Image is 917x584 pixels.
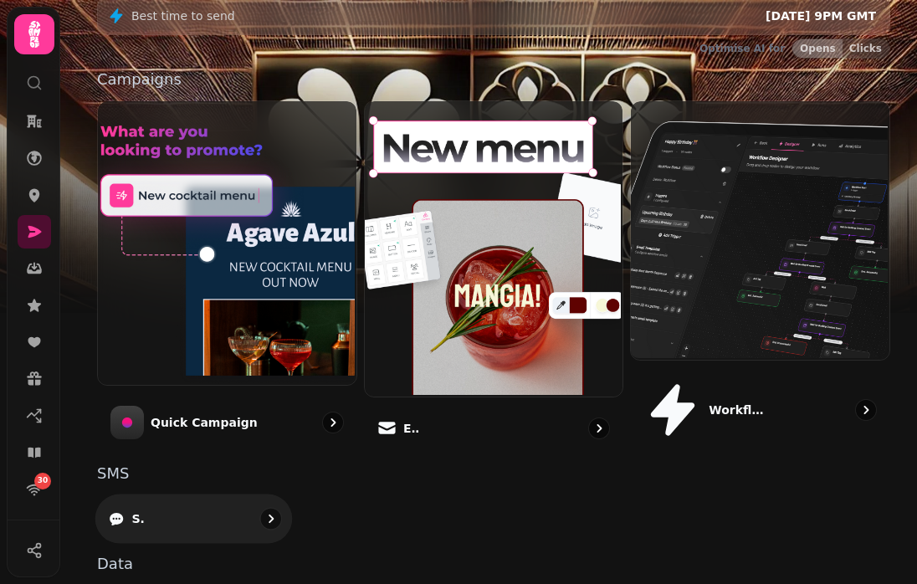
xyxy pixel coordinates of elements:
p: Workflows (beta) [709,402,764,418]
p: Campaigns [97,72,890,87]
span: 30 [38,475,49,487]
svg: go to [263,510,279,526]
a: Quick CampaignQuick Campaign [97,100,357,453]
a: EmailEmail [364,100,624,453]
a: SMS [95,494,293,543]
button: Clicks [843,39,889,58]
svg: go to [591,420,607,437]
svg: go to [858,402,874,418]
p: Best time to send [131,8,235,24]
a: Workflows (beta)Workflows (beta) [630,100,890,453]
img: Workflows (beta) [629,100,888,358]
p: SMS [131,510,145,526]
span: Clicks [849,44,882,54]
p: Optimise AI for [699,42,785,55]
p: SMS [97,466,890,481]
a: 30 [18,473,51,506]
button: Opens [792,39,843,58]
img: Quick Campaign [96,100,355,383]
img: Email [363,100,622,395]
svg: go to [325,414,341,431]
span: [DATE] 9PM GMT [766,9,876,23]
p: Data [97,556,890,571]
p: Quick Campaign [151,414,258,431]
span: Opens [800,44,836,54]
p: Email [403,420,420,437]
